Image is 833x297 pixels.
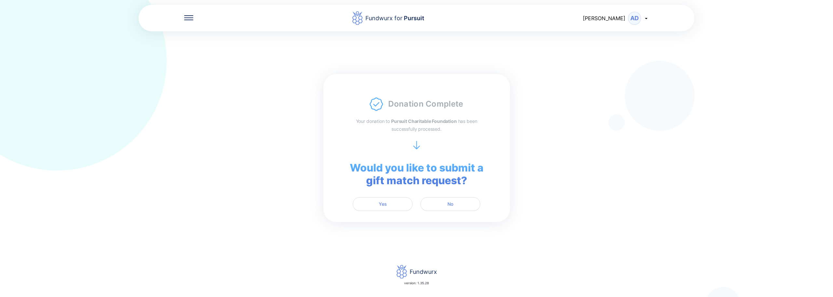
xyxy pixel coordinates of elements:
[447,201,453,207] span: No
[391,118,457,124] span: Pursuit Charitable Foundation
[365,14,424,23] div: Fundwurx for
[353,197,413,211] button: Yes
[352,117,481,133] div: Your donation to has been successfully processed.
[628,12,641,25] div: AD
[404,280,429,286] p: version: 1.35.28
[349,161,484,187] span: Would you like to submit a gift match request?
[410,267,437,276] div: Fundwurx
[379,201,387,207] span: Yes
[388,98,463,110] div: Donation Complete
[583,15,625,22] span: [PERSON_NAME]
[403,15,424,22] span: Pursuit
[420,197,480,211] button: No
